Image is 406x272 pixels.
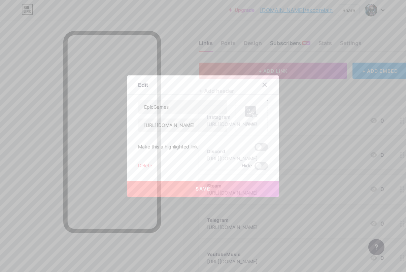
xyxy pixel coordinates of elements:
[138,100,227,114] input: Title
[138,162,152,170] div: Delete
[138,143,198,151] div: Make this a highlighted link
[242,162,252,170] span: Hide
[138,81,148,89] div: Edit
[138,118,227,132] input: URL
[245,121,259,126] div: Picture
[196,186,211,192] span: Save
[127,181,279,197] button: Save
